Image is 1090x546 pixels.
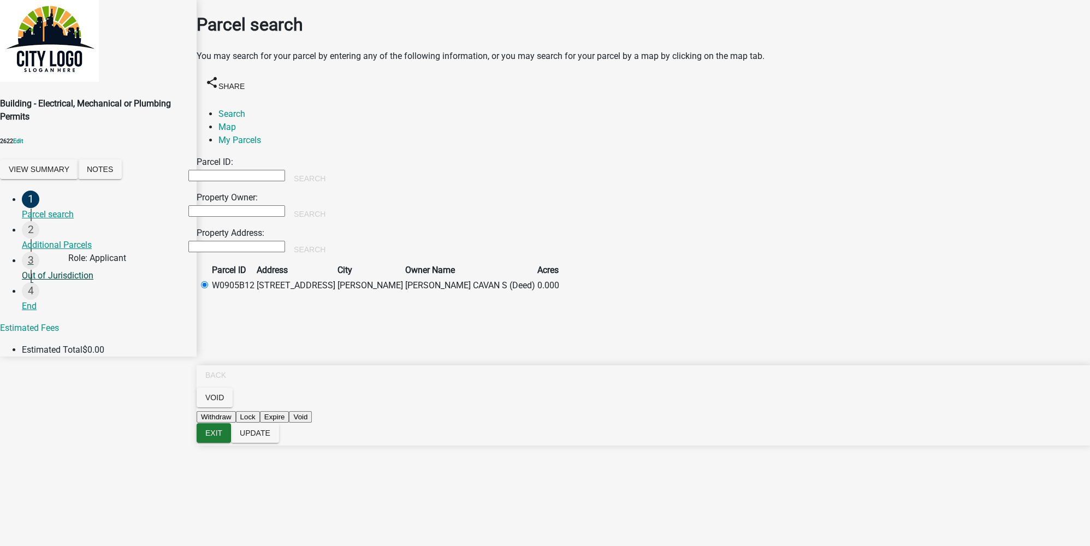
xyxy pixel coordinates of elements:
span: $0.00 [82,345,104,355]
th: Acres [537,263,560,277]
a: Map [218,122,236,132]
span: Update [240,429,270,437]
div: Parcel search [22,208,188,221]
td: [PERSON_NAME] CAVAN S (Deed) [405,278,536,293]
label: Property Address: [197,228,264,238]
button: Exit [197,423,231,443]
a: My Parcels [218,135,261,145]
div: Additional Parcels [22,239,188,252]
div: Role: Applicant [68,252,126,265]
span: Estimated Total [22,345,82,355]
wm-modal-confirm: Edit Application Number [13,138,23,145]
button: Back [197,365,235,385]
span: Share [218,81,245,90]
wm-modal-confirm: Notes [78,165,122,175]
td: 0.000 [537,278,560,293]
button: Search [285,204,334,224]
td: [PERSON_NAME] [337,278,404,293]
h1: Parcel search [197,11,1090,38]
div: 2 [22,221,39,239]
button: shareShare [197,72,253,96]
button: Notes [78,159,122,179]
td: [STREET_ADDRESS] [256,278,336,293]
a: Edit [13,138,23,145]
button: Search [285,240,334,259]
div: End [22,300,188,313]
span: Back [205,371,226,379]
span: Void [205,393,224,402]
a: Search [218,109,245,119]
label: Property Owner: [197,192,258,203]
button: Void [197,388,233,407]
button: Update [231,423,279,443]
th: City [337,263,404,277]
th: Address [256,263,336,277]
div: 3 [22,252,39,269]
th: Owner Name [405,263,536,277]
p: You may search for your parcel by entering any of the following information, or you may search fo... [197,50,1090,63]
i: share [205,75,218,88]
td: W0905B12 [211,278,255,293]
div: 4 [22,282,39,300]
button: Search [285,169,334,188]
label: Parcel ID: [197,157,233,167]
div: 1 [22,191,39,208]
th: Parcel ID [211,263,255,277]
div: Out of Jurisdiction [22,269,188,282]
